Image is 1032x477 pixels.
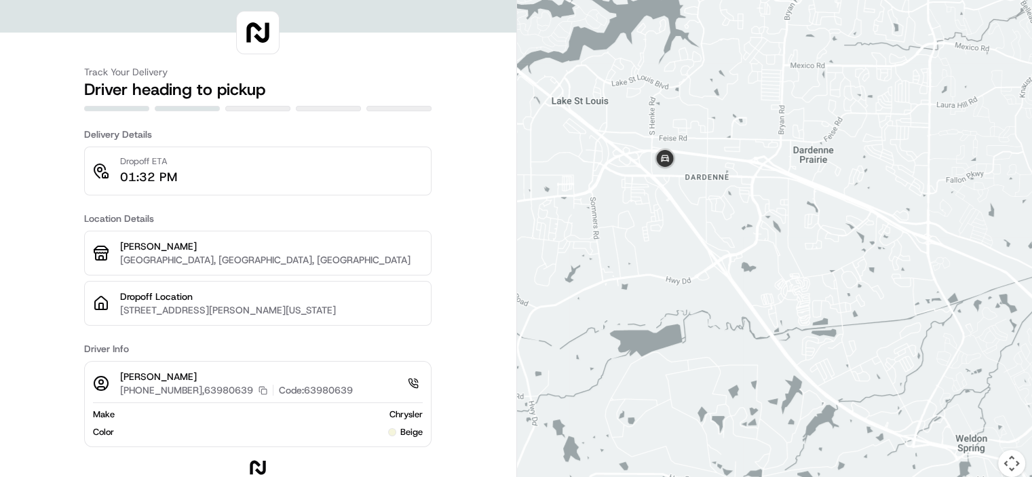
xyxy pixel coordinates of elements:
h3: Driver Info [84,342,432,356]
span: Make [93,408,115,421]
p: [PHONE_NUMBER],63980639 [120,383,253,397]
p: Code: 63980639 [279,383,353,397]
p: Dropoff ETA [120,155,177,168]
h3: Location Details [84,212,432,225]
p: [STREET_ADDRESS][PERSON_NAME][US_STATE] [120,303,423,317]
p: 01:32 PM [120,168,177,187]
h3: Track Your Delivery [84,65,432,79]
h3: Delivery Details [84,128,432,141]
h2: Driver heading to pickup [84,79,432,100]
p: [GEOGRAPHIC_DATA], [GEOGRAPHIC_DATA], [GEOGRAPHIC_DATA] [120,253,423,267]
span: Chrysler [389,408,423,421]
p: Dropoff Location [120,290,423,303]
p: [PERSON_NAME] [120,370,353,383]
span: Color [93,426,114,438]
button: Map camera controls [998,450,1025,477]
p: [PERSON_NAME] [120,240,423,253]
span: beige [400,426,423,438]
